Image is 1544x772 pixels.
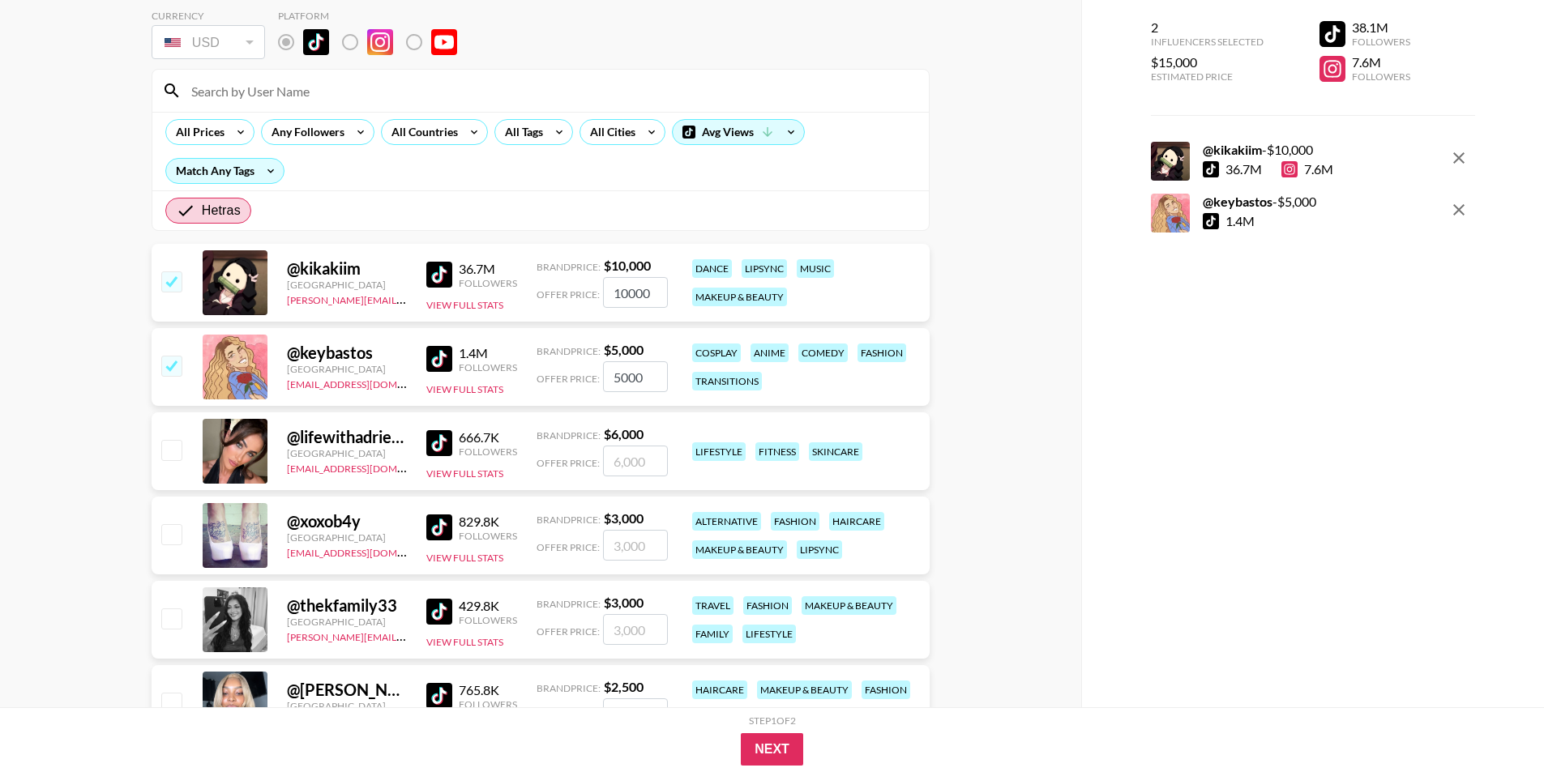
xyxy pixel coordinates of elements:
[829,512,884,531] div: haircare
[278,10,470,22] div: Platform
[1225,161,1262,177] div: 36.7M
[426,599,452,625] img: TikTok
[692,372,762,390] div: transitions
[743,596,792,615] div: fashion
[802,596,896,615] div: makeup & beauty
[1281,161,1333,177] div: 7.6M
[537,457,600,469] span: Offer Price:
[537,288,600,301] span: Offer Price:
[1203,194,1272,209] strong: @ keybastos
[1151,36,1264,48] div: Influencers Selected
[287,427,407,447] div: @ lifewithadrienne
[287,700,407,712] div: [GEOGRAPHIC_DATA]
[603,446,668,476] input: 6,000
[1352,36,1410,48] div: Followers
[155,28,262,57] div: USD
[1203,142,1262,157] strong: @ kikakiim
[459,682,517,698] div: 765.8K
[604,595,644,610] strong: $ 3,000
[426,346,452,372] img: TikTok
[809,442,862,461] div: skincare
[426,383,503,395] button: View Full Stats
[537,682,601,694] span: Brand Price:
[367,29,393,55] img: Instagram
[692,442,746,461] div: lifestyle
[287,628,527,643] a: [PERSON_NAME][EMAIL_ADDRESS][DOMAIN_NAME]
[459,614,517,626] div: Followers
[692,680,747,699] div: haircare
[459,530,517,542] div: Followers
[287,595,407,616] div: @ thekfamily33
[426,514,452,540] img: TikTok
[1203,142,1333,158] div: - $ 10,000
[858,343,906,362] div: fashion
[426,299,503,311] button: View Full Stats
[431,29,457,55] img: YouTube
[692,596,734,615] div: travel
[459,446,517,458] div: Followers
[459,429,517,446] div: 666.7K
[459,277,517,289] div: Followers
[495,120,546,144] div: All Tags
[757,680,852,699] div: makeup & beauty
[262,120,348,144] div: Any Followers
[537,345,601,357] span: Brand Price:
[459,598,517,614] div: 429.8K
[604,679,644,694] strong: $ 2,500
[287,544,450,559] a: [EMAIL_ADDRESS][DOMAIN_NAME]
[604,510,644,526] strong: $ 3,000
[537,598,601,610] span: Brand Price:
[166,159,284,183] div: Match Any Tags
[287,447,407,459] div: [GEOGRAPHIC_DATA]
[692,259,732,278] div: dance
[459,698,517,710] div: Followers
[1352,70,1410,83] div: Followers
[287,511,407,531] div: @ xoxob4y
[426,636,503,648] button: View Full Stats
[537,261,601,273] span: Brand Price:
[459,261,517,277] div: 36.7M
[459,345,517,361] div: 1.4M
[287,363,407,375] div: [GEOGRAPHIC_DATA]
[426,683,452,709] img: TikTok
[426,552,503,564] button: View Full Stats
[426,430,452,456] img: TikTok
[692,288,787,306] div: makeup & beauty
[537,625,600,638] span: Offer Price:
[692,540,787,559] div: makeup & beauty
[1352,54,1410,70] div: 7.6M
[202,201,241,220] span: Hetras
[166,120,228,144] div: All Prices
[459,514,517,530] div: 829.8K
[182,78,919,104] input: Search by User Name
[603,361,668,392] input: 5,000
[673,120,804,144] div: Avg Views
[604,426,644,441] strong: $ 6,000
[603,530,668,561] input: 3,000
[603,614,668,645] input: 3,000
[603,698,668,729] input: 2,500
[749,714,796,727] div: Step 1 of 2
[303,29,329,55] img: TikTok
[537,373,600,385] span: Offer Price:
[1443,142,1475,174] button: remove
[692,343,741,362] div: cosplay
[287,531,407,544] div: [GEOGRAPHIC_DATA]
[1443,194,1475,226] button: remove
[459,361,517,373] div: Followers
[382,120,461,144] div: All Countries
[1352,19,1410,36] div: 38.1M
[1151,54,1264,70] div: $15,000
[152,10,265,22] div: Currency
[287,375,450,390] a: [EMAIL_ADDRESS][DOMAIN_NAME]
[580,120,639,144] div: All Cities
[604,342,644,357] strong: $ 5,000
[1203,194,1316,210] div: - $ 5,000
[537,541,600,553] span: Offer Price:
[751,343,789,362] div: anime
[797,259,834,278] div: music
[862,680,910,699] div: fashion
[287,343,407,363] div: @ keybastos
[1151,19,1264,36] div: 2
[1463,691,1525,753] iframe: Drift Widget Chat Controller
